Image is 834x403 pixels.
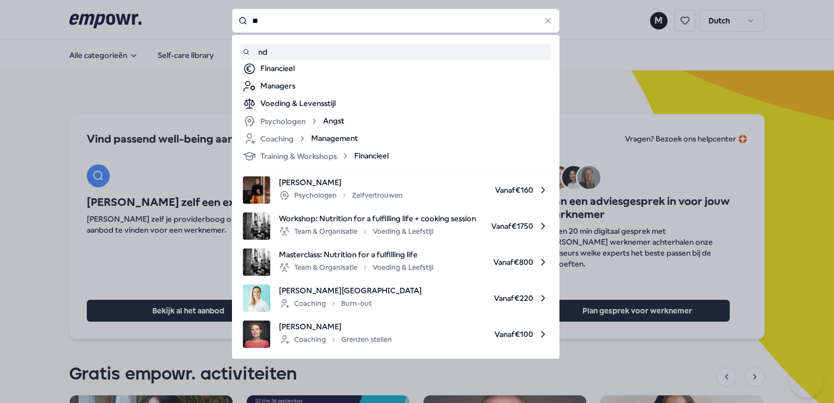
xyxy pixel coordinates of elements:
[279,333,392,346] div: Coaching Grenzen stellen
[243,285,270,312] img: product image
[323,115,344,128] span: Angst
[279,176,403,188] span: [PERSON_NAME]
[243,80,549,93] a: Managers
[279,297,372,310] div: Coaching Burn-out
[243,248,549,276] a: product imageMasterclass: Nutrition for a fulfilling lifeTeam & OrganisatieVoeding & LeefstijlVan...
[279,261,433,274] div: Team & Organisatie Voeding & Leefstijl
[279,189,403,202] div: Psychologen Zelfvertrouwen
[442,248,549,276] span: Vanaf € 800
[243,321,270,348] img: product image
[243,132,307,145] div: Coaching
[401,321,549,348] span: Vanaf € 100
[243,285,549,312] a: product image[PERSON_NAME][GEOGRAPHIC_DATA]CoachingBurn-outVanaf€220
[243,97,549,110] a: Voeding & Levensstijl
[243,115,319,128] div: Psychologen
[354,150,389,163] span: Financieel
[485,212,549,240] span: Vanaf € 1750
[243,46,549,58] a: nd
[243,176,270,204] img: product image
[279,285,422,297] span: [PERSON_NAME][GEOGRAPHIC_DATA]
[279,321,392,333] span: [PERSON_NAME]
[243,176,549,204] a: product image[PERSON_NAME]PsychologenZelfvertrouwenVanaf€160
[243,212,549,240] a: product imageWorkshop: Nutrition for a fulfilling life + cooking sessionTeam & OrganisatieVoeding...
[412,176,549,204] span: Vanaf € 160
[260,97,549,110] div: Voeding & Levensstijl
[311,132,358,145] span: Management
[260,62,549,75] div: Financieel
[232,9,559,33] input: Search for products, categories or subcategories
[279,225,433,238] div: Team & Organisatie Voeding & Leefstijl
[260,80,549,93] div: Managers
[243,132,549,145] a: CoachingManagement
[243,150,350,163] div: Training & Workshops
[279,212,476,224] span: Workshop: Nutrition for a fulfilling life + cooking session
[243,150,549,163] a: Training & WorkshopsFinancieel
[790,365,823,398] iframe: Help Scout Beacon - Open
[243,115,549,128] a: PsychologenAngst
[431,285,549,312] span: Vanaf € 220
[279,248,433,260] span: Masterclass: Nutrition for a fulfilling life
[243,321,549,348] a: product image[PERSON_NAME]CoachingGrenzen stellenVanaf€100
[243,212,270,240] img: product image
[243,248,270,276] img: product image
[243,62,549,75] a: Financieel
